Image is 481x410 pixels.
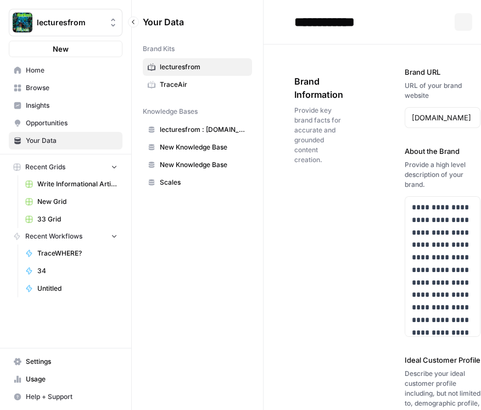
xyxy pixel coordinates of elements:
[9,9,122,36] button: Workspace: lecturesfrom
[9,159,122,175] button: Recent Grids
[25,162,65,172] span: Recent Grids
[294,106,343,165] span: Provide key brand facts for accurate and grounded content creation.
[143,44,175,54] span: Brand Kits
[160,80,247,90] span: TraceAir
[9,132,122,149] a: Your Data
[9,370,122,388] a: Usage
[412,112,473,123] input: www.sundaysoccer.com
[37,266,118,276] span: 34
[26,101,118,110] span: Insights
[26,374,118,384] span: Usage
[405,160,480,190] div: Provide a high level description of your brand.
[20,262,122,280] a: 34
[160,142,247,152] span: New Knowledge Base
[143,121,252,138] a: lecturesfrom : [DOMAIN_NAME]
[9,41,122,57] button: New
[160,62,247,72] span: lecturesfrom
[37,179,118,189] span: Write Informational Article
[405,146,480,157] label: About the Brand
[143,174,252,191] a: Scales
[9,97,122,114] a: Insights
[160,125,247,135] span: lecturesfrom : [DOMAIN_NAME]
[143,76,252,93] a: TraceAir
[37,214,118,224] span: 33 Grid
[294,75,343,101] span: Brand Information
[13,13,32,32] img: lecturesfrom Logo
[26,65,118,75] span: Home
[9,62,122,79] a: Home
[26,83,118,93] span: Browse
[143,15,239,29] span: Your Data
[143,138,252,156] a: New Knowledge Base
[9,79,122,97] a: Browse
[37,248,118,258] span: TraceWHERE?
[143,156,252,174] a: New Knowledge Base
[20,193,122,210] a: New Grid
[26,118,118,128] span: Opportunities
[143,58,252,76] a: lecturesfrom
[37,17,103,28] span: lecturesfrom
[405,81,480,101] div: URL of your brand website
[405,67,480,77] label: Brand URL
[405,354,480,365] label: Ideal Customer Profile
[26,392,118,402] span: Help + Support
[160,178,247,187] span: Scales
[26,136,118,146] span: Your Data
[143,107,198,117] span: Knowledge Bases
[26,357,118,367] span: Settings
[9,388,122,406] button: Help + Support
[20,210,122,228] a: 33 Grid
[37,284,118,293] span: Untitled
[37,197,118,207] span: New Grid
[160,160,247,170] span: New Knowledge Base
[20,175,122,193] a: Write Informational Article
[20,245,122,262] a: TraceWHERE?
[53,43,69,54] span: New
[9,114,122,132] a: Opportunities
[9,353,122,370] a: Settings
[25,231,82,241] span: Recent Workflows
[20,280,122,297] a: Untitled
[9,228,122,245] button: Recent Workflows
